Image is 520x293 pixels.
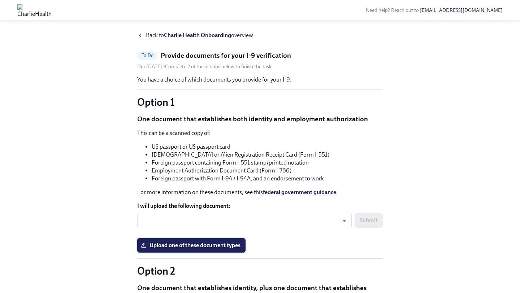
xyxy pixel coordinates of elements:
[137,188,383,196] p: For more information on these documents, see this .
[137,129,383,137] p: This can be a scanned copy of:
[263,189,336,196] a: federal government guidance
[137,64,163,70] span: Friday, August 22nd 2025, 10:00 am
[366,7,503,13] span: Need help? Reach out to
[137,202,383,210] label: I will upload the following document:
[146,31,253,39] span: Back to overview
[137,53,158,58] span: To Do
[137,96,383,109] p: Option 1
[152,143,383,151] li: US passport or US passport card
[142,242,240,249] span: Upload one of these document types
[137,213,352,228] div: ​
[164,32,231,39] strong: Charlie Health Onboarding
[137,238,246,253] label: Upload one of these document types
[137,114,383,124] p: One document that establishes both identity and employment authorization
[137,264,383,277] p: Option 2
[137,76,383,84] p: You have a choice of which documents you provide for your I-9.
[161,51,291,60] h5: Provide documents for your I-9 verification
[137,63,272,70] div: • Complete 2 of the actions below to finish the task
[17,4,52,16] img: CharlieHealth
[152,175,383,183] li: Foreign passport with Form I-94 / I-94A, and an endorsement to work
[420,7,503,13] a: [EMAIL_ADDRESS][DOMAIN_NAME]
[152,159,383,167] li: Foreign passport containing Form I-551 stamp/printed notation
[152,151,383,159] li: [DEMOGRAPHIC_DATA] or Alien Registration Receipt Card (Form I-551)
[152,167,383,175] li: Employment Authorization Document Card (Form I-766)
[137,31,383,39] a: Back toCharlie Health Onboardingoverview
